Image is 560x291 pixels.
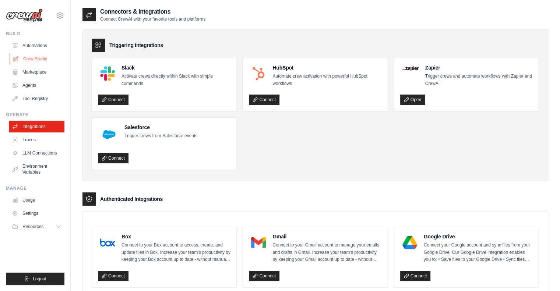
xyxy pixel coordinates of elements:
img: Google Drive Logo [402,235,417,250]
p: Activate crews directly within Slack with simple commands [121,73,230,87]
p: Trigger crews from Salesforce events [124,132,197,140]
span: Resources [22,224,43,230]
h4: Slack [121,64,230,71]
p: Connect your Google account and sync files from your Google Drive. Our Google Drive integration e... [424,242,533,263]
h4: HubSpot [272,64,381,71]
img: Gmail Logo [251,235,266,250]
img: HubSpot Logo [251,66,266,81]
a: Settings [9,207,64,219]
a: Connect [249,95,279,105]
span: Logout [33,276,46,282]
h3: Triggering Integrations [109,42,163,49]
a: LLM Connections [9,147,64,159]
a: Connect [249,271,279,281]
a: Connect [98,153,128,163]
a: Usage [9,194,64,206]
img: Salesforce Logo [100,126,118,143]
button: Logout [6,273,64,285]
div: Build [6,31,64,37]
a: Tool Registry [9,93,64,104]
a: Automations [9,40,64,52]
h4: Zapier [425,64,533,71]
a: Integrations [9,121,64,132]
a: Crew Studio [10,53,65,65]
p: Connect to your Gmail account to manage your emails and drafts in Gmail. Increase your team’s pro... [272,242,381,263]
p: Trigger crews and automate workflows with Zapier and CrewAI [425,73,533,87]
img: Zapier Logo [402,66,419,71]
p: Connect to your Box account to access, create, and update files in Box. Increase your team’s prod... [121,242,230,263]
h4: Salesforce [124,124,197,131]
button: Resources [9,221,64,233]
a: Environment Variables [9,160,64,178]
a: Connect [98,95,128,105]
a: Traces [9,134,64,146]
h4: Box [121,233,230,240]
p: Connect CrewAI with your favorite tools and platforms [100,16,205,22]
a: Connect [400,271,431,281]
h4: Google Drive [424,233,533,240]
h3: Authenticated Integrations [100,195,163,203]
img: Logo [6,8,43,22]
h2: Connectors & Integrations [100,7,205,16]
h4: Gmail [272,233,381,240]
a: Marketplace [9,66,64,78]
a: Connect [98,271,128,281]
img: Slack Logo [100,66,115,81]
p: Automate crew activation with powerful HubSpot workflows [272,73,381,87]
img: Box Logo [100,235,115,250]
a: Open [400,95,425,105]
div: Operate [6,112,64,118]
div: Manage [6,185,64,191]
a: Agents [9,79,64,91]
